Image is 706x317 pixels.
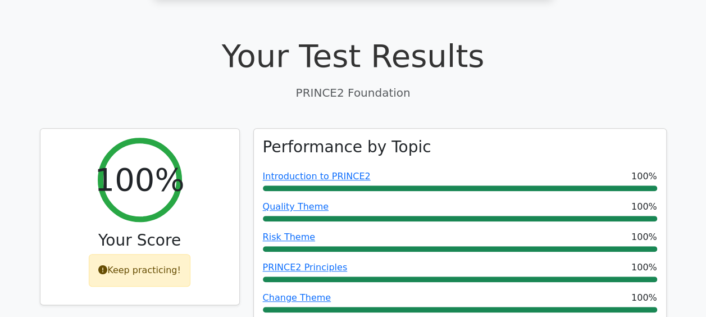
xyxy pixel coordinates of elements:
span: 100% [631,291,657,305]
h1: Your Test Results [40,37,667,75]
div: Keep practicing! [89,254,190,287]
a: Quality Theme [263,201,329,212]
span: 100% [631,200,657,214]
h3: Performance by Topic [263,138,431,157]
span: 100% [631,230,657,244]
a: Change Theme [263,292,331,303]
span: 100% [631,170,657,183]
a: PRINCE2 Principles [263,262,348,273]
p: PRINCE2 Foundation [40,84,667,101]
a: Introduction to PRINCE2 [263,171,371,182]
h2: 100% [94,161,184,198]
h3: Your Score [49,231,230,250]
span: 100% [631,261,657,274]
a: Risk Theme [263,232,315,242]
